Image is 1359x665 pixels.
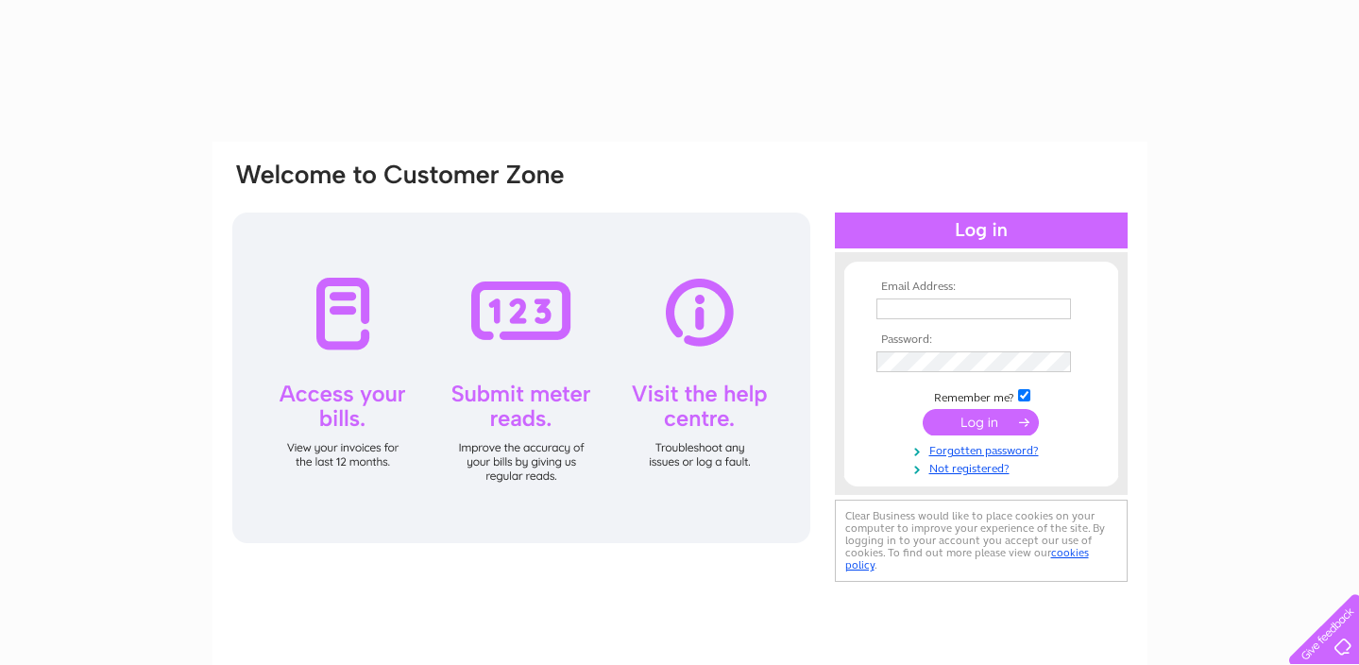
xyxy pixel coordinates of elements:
a: cookies policy [845,546,1089,571]
a: Not registered? [876,458,1091,476]
div: Clear Business would like to place cookies on your computer to improve your experience of the sit... [835,500,1128,582]
input: Submit [923,409,1039,435]
th: Email Address: [872,281,1091,294]
th: Password: [872,333,1091,347]
td: Remember me? [872,386,1091,405]
a: Forgotten password? [876,440,1091,458]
